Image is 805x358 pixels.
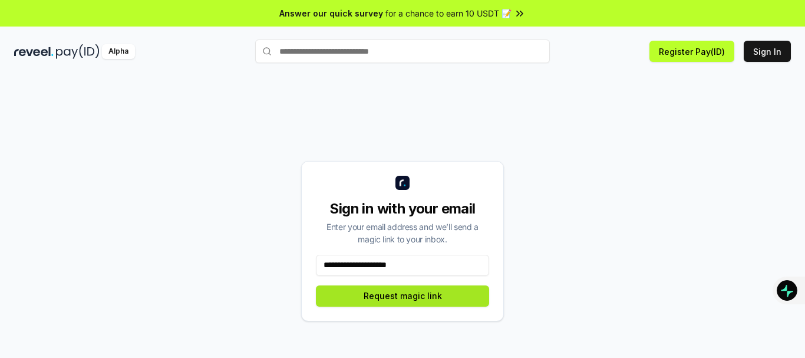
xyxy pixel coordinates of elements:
[56,44,100,59] img: pay_id
[316,221,489,245] div: Enter your email address and we’ll send a magic link to your inbox.
[316,199,489,218] div: Sign in with your email
[395,176,410,190] img: logo_small
[316,285,489,307] button: Request magic link
[102,44,135,59] div: Alpha
[744,41,791,62] button: Sign In
[385,7,512,19] span: for a chance to earn 10 USDT 📝
[279,7,383,19] span: Answer our quick survey
[14,44,54,59] img: reveel_dark
[649,41,734,62] button: Register Pay(ID)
